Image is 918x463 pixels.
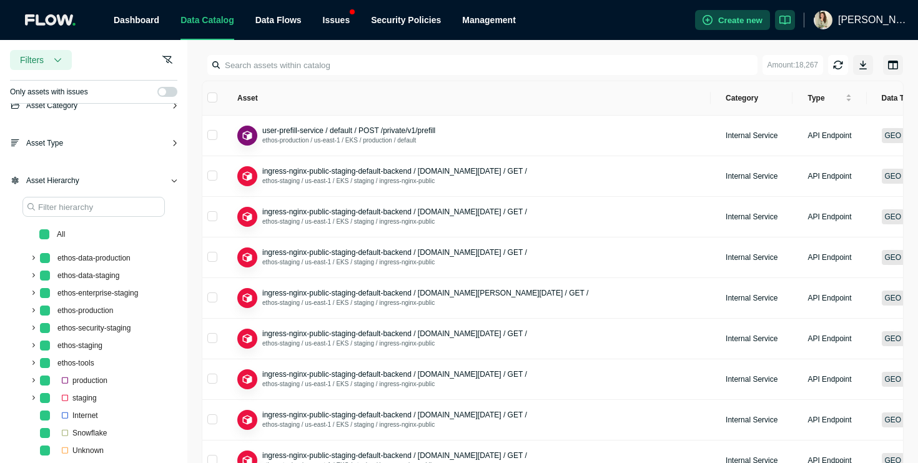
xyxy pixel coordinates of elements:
td: Internal Service [711,278,792,319]
span: GEO [882,128,905,143]
img: ACg8ocJohUJBFW_WElZWn2gAk1bZ2MTW4NDy04TrnJ96qQHN5fE9UgsL=s96-c [814,11,832,29]
div: Asset Hierarchy [10,174,177,197]
button: ingress-nginx-public-staging-default-backend / [DOMAIN_NAME][DATE] / GET / [262,207,527,217]
button: ingress-nginx-public-staging-default-backend / [DOMAIN_NAME][DATE] / GET / [262,451,527,461]
span: ethos-security-staging [57,324,131,332]
td: API Endpoint [792,197,866,237]
td: Internal Service [711,359,792,400]
th: Asset [222,81,711,116]
span: Data Flows [255,15,302,25]
span: Asset Hierarchy [26,174,79,187]
button: ApiEndpoint [237,207,257,227]
img: ApiEndpoint [241,332,254,346]
button: ingress-nginx-public-staging-default-backend / [DOMAIN_NAME][DATE] / GET / [262,166,527,176]
span: Unknown [72,446,104,455]
span: Internet [72,411,98,420]
span: ethos-staging / us-east-1 / EKS / staging / ingress-nginx-public [262,177,435,184]
span: Snowflake [72,429,107,437]
span: ethos-data-production [55,251,133,266]
div: ApiEndpointingress-nginx-public-staging-default-backend / [DOMAIN_NAME][DATE] / GET /ethos-stagin... [237,247,696,267]
td: API Endpoint [792,319,866,359]
button: ApiEndpoint [237,410,257,430]
div: ApiEndpointingress-nginx-public-staging-default-backend / [DOMAIN_NAME][DATE] / GET /ethos-stagin... [237,207,696,227]
div: ApiEndpointingress-nginx-public-staging-default-backend / [DOMAIN_NAME][DATE] / GET /ethos-stagin... [237,166,696,186]
img: ApiEndpoint [241,373,254,386]
span: staging [72,394,97,402]
th: Type [792,81,866,116]
span: Asset Type [26,137,63,149]
span: ingress-nginx-public-staging-default-backend / [DOMAIN_NAME][DATE] / GET / [262,207,527,216]
span: ethos-data-production [57,254,131,262]
span: All [57,230,65,239]
span: Type [807,93,842,103]
span: GEO [882,291,905,306]
div: ApiEndpointingress-nginx-public-staging-default-backend / [DOMAIN_NAME][DATE] / GET /ethos-stagin... [237,369,696,389]
span: Unknown [55,443,106,458]
td: API Endpoint [792,116,866,156]
span: ingress-nginx-public-staging-default-backend / [DOMAIN_NAME][DATE] / GET / [262,248,527,257]
span: Only assets with issues [10,86,88,98]
div: ApiEndpointingress-nginx-public-staging-default-backend / [DOMAIN_NAME][DATE] / GET /ethos-stagin... [237,410,696,430]
span: GEO [882,331,905,346]
div: ApiEndpointuser-prefill-service / default / POST /private/v1/prefillethos-production / us-east-1 ... [237,126,696,146]
input: Filter hierarchy [22,197,165,217]
span: production [72,376,107,385]
td: Internal Service [711,319,792,359]
button: ApiEndpoint [237,126,257,146]
img: ApiEndpoint [241,292,254,305]
img: ApiEndpoint [241,170,254,183]
span: user-prefill-service / default / POST /private/v1/prefill [262,126,435,135]
button: ingress-nginx-public-staging-default-backend / [DOMAIN_NAME][DATE] / GET / [262,410,527,420]
td: Internal Service [711,156,792,197]
td: API Endpoint [792,359,866,400]
img: ApiEndpoint [241,414,254,427]
span: ingress-nginx-public-staging-default-backend / [DOMAIN_NAME][DATE] / GET / [262,411,527,419]
span: ethos-production / us-east-1 / EKS / production / default [262,137,416,144]
span: Snowflake [55,426,109,441]
a: Data Catalog [180,15,234,25]
span: ethos-staging [57,341,102,350]
span: Internet [55,408,101,423]
span: All [54,227,67,242]
td: API Endpoint [792,237,866,278]
span: ethos-data-staging [55,268,122,283]
span: Filters [20,54,44,66]
a: Security Policies [371,15,441,25]
span: ingress-nginx-public-staging-default-backend / [DOMAIN_NAME][DATE] / GET / [262,329,527,338]
img: ApiEndpoint [241,129,254,142]
button: ingress-nginx-public-staging-default-backend / [DOMAIN_NAME][PERSON_NAME][DATE] / GET / [262,288,588,298]
span: ingress-nginx-public-staging-default-backend / [DOMAIN_NAME][DATE] / GET / [262,370,527,379]
span: ethos-staging / us-east-1 / EKS / staging / ingress-nginx-public [262,381,435,387]
td: Internal Service [711,116,792,156]
button: ingress-nginx-public-staging-default-backend / [DOMAIN_NAME][DATE] / GET / [262,247,527,257]
td: Internal Service [711,237,792,278]
span: ingress-nginx-public-staging-default-backend / [DOMAIN_NAME][DATE] / GET / [262,451,527,460]
span: ethos-enterprise-staging [55,286,141,301]
span: GEO [882,209,905,224]
th: Category [711,81,792,116]
span: ethos-staging / us-east-1 / EKS / staging / ingress-nginx-public [262,340,435,347]
span: production [55,373,110,388]
button: ApiEndpoint [237,247,257,267]
div: Asset Type [10,137,177,159]
button: Amount:18,267 [763,55,823,75]
td: API Endpoint [792,156,866,197]
button: ingress-nginx-public-staging-default-backend / [DOMAIN_NAME][DATE] / GET / [262,329,527,339]
span: GEO [882,372,905,387]
span: ethos-staging [55,338,105,353]
div: ApiEndpointingress-nginx-public-staging-default-backend / [DOMAIN_NAME][DATE] / GET /ethos-stagin... [237,329,696,349]
div: Asset Category [10,99,177,122]
span: ethos-tools [57,359,94,367]
button: Filters [10,50,72,70]
span: Asset Category [26,99,77,112]
button: ApiEndpoint [237,329,257,349]
button: ingress-nginx-public-staging-default-backend / [DOMAIN_NAME][DATE] / GET / [262,369,527,379]
button: ApiEndpoint [237,288,257,308]
span: ethos-data-staging [57,271,119,280]
td: API Endpoint [792,400,866,441]
span: ethos-staging / us-east-1 / EKS / staging / ingress-nginx-public [262,421,435,428]
span: GEO [882,169,905,184]
span: ingress-nginx-public-staging-default-backend / [DOMAIN_NAME][DATE] / GET / [262,167,527,176]
img: ApiEndpoint [241,211,254,224]
span: GEO [882,412,905,427]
